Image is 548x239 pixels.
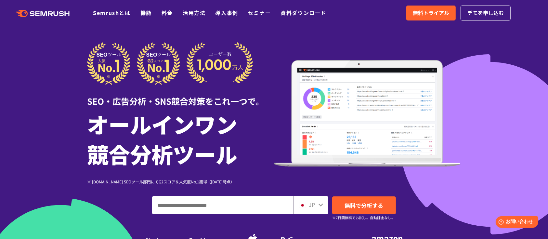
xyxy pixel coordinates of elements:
[248,9,271,17] a: セミナー
[332,215,395,221] small: ※7日間無料でお試し。自動課金なし。
[332,196,396,214] a: 無料で分析する
[413,9,449,17] span: 無料トライアル
[309,201,315,208] span: JP
[87,109,274,169] h1: オールインワン 競合分析ツール
[152,196,293,214] input: ドメイン、キーワードまたはURLを入力してください
[183,9,205,17] a: 活用方法
[461,6,511,20] a: デモを申し込む
[467,9,504,17] span: デモを申し込む
[140,9,152,17] a: 機能
[162,9,173,17] a: 料金
[406,6,456,20] a: 無料トライアル
[345,201,383,209] span: 無料で分析する
[281,9,326,17] a: 資料ダウンロード
[93,9,130,17] a: Semrushとは
[215,9,238,17] a: 導入事例
[87,85,274,107] div: SEO・広告分析・SNS競合対策をこれ一つで。
[490,214,541,232] iframe: Help widget launcher
[87,179,274,185] div: ※ [DOMAIN_NAME] SEOツール部門にてG2スコア＆人気度No.1獲得（[DATE]時点）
